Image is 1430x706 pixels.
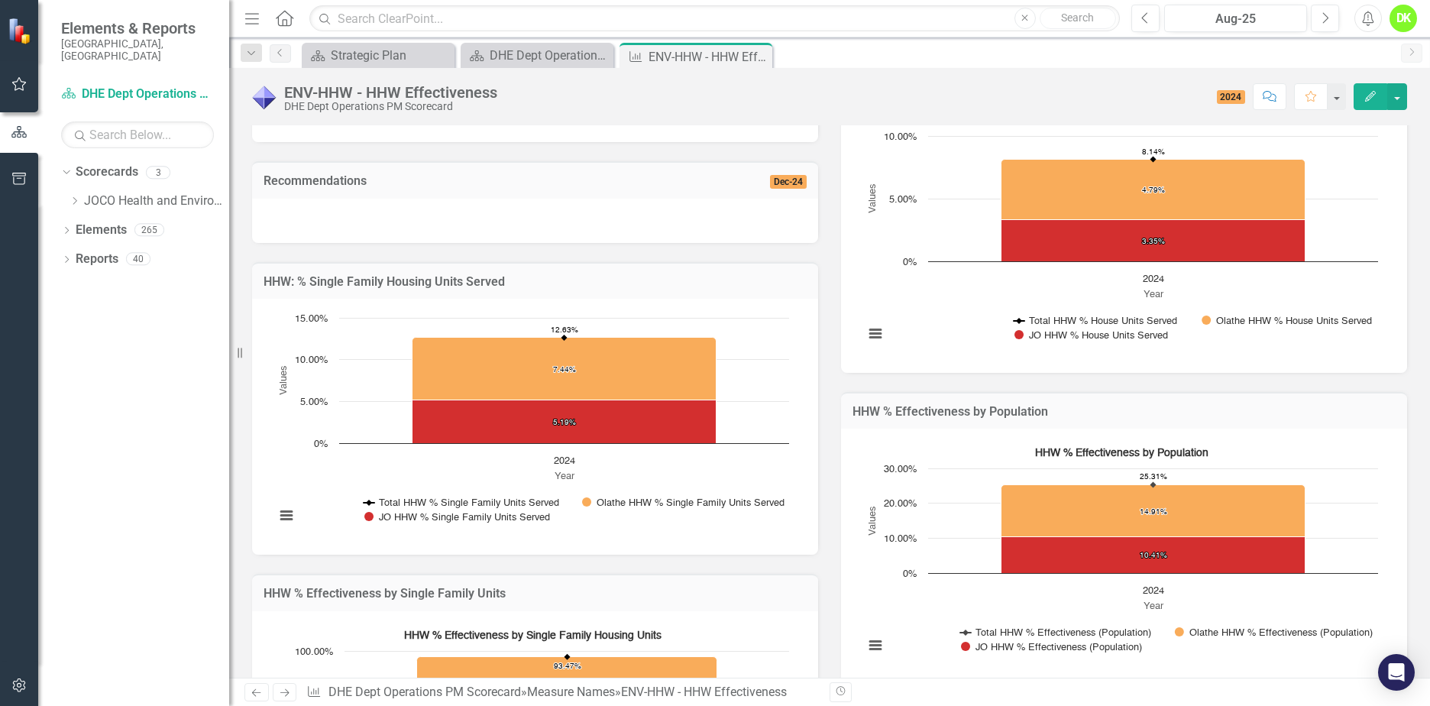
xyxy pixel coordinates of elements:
[1150,156,1157,162] path: 2024, 8.13805443. Total HHW % House Units Served.
[1150,156,1157,162] g: Total HHW % House Units Served, series 1 of 3. Line with 1 data point.
[314,439,328,449] text: 0%
[284,101,497,112] div: DHE Dept Operations PM Scorecard
[1144,601,1164,611] text: Year
[1001,159,1305,219] path: 2024, 4.792601. Olathe HHW % House Units Served.
[1175,627,1372,638] button: Show Olathe HHW % Effectiveness (Population)
[1001,485,1305,537] path: 2024, 14.9073424. Olathe HHW % Effectiveness (Population).
[295,314,328,324] text: 15.00%
[852,405,1396,419] h3: HHW % Effectiveness by Population
[412,400,717,444] g: JO HHW % Single Family Units Served, series 3 of 3. Bar series with 1 bar.
[295,355,328,365] text: 10.00%
[1001,537,1305,574] g: JO HHW % Effectiveness (Population), series 3 of 3. Bar series with 1 bar.
[412,400,717,444] path: 2024, 5.19253936. JO HHW % Single Family Units Served.
[868,507,878,536] text: Values
[279,366,289,395] text: Values
[295,647,333,657] text: 100.00%
[554,662,581,670] text: 93.47%
[1164,5,1307,32] button: Aug-25
[404,630,662,642] text: HHW % Effectiveness by Single Family Housing Units
[1001,159,1305,219] g: Olathe HHW % House Units Served, series 2 of 3. Bar series with 1 bar.
[903,257,917,267] text: 0%
[1144,290,1164,300] text: Year
[960,627,1150,638] button: Show Total HHW % Effectiveness (Population)
[1014,329,1169,341] button: Show JO HHW % House Units Served
[1142,148,1165,156] text: 8.14%
[61,86,214,103] a: DHE Dept Operations PM Scorecard
[1140,508,1167,516] text: 14.91%
[889,195,917,205] text: 5.00%
[1202,315,1372,326] button: Show Olathe HHW % House Units Served
[884,499,917,509] text: 20.00%
[1142,238,1165,245] text: 3.35%
[76,164,138,181] a: Scorecards
[412,338,717,400] g: Olathe HHW % Single Family Units Served, series 2 of 3. Bar series with 1 bar.
[554,456,575,466] text: 2024
[1035,448,1208,459] text: HHW % Effectiveness by Population
[61,19,214,37] span: Elements & Reports
[331,46,451,65] div: Strategic Plan
[126,253,150,266] div: 40
[134,224,164,237] div: 265
[527,685,615,699] a: Measure Names
[1378,654,1415,691] div: Open Intercom Messenger
[1150,482,1157,488] g: Total HHW % Effectiveness (Population), series 1 of 3. Line with 1 data point.
[856,440,1392,669] div: HHW % Effectiveness by Population. Highcharts interactive chart.
[1001,219,1305,261] path: 2024, 3.34545343. JO HHW % House Units Served.
[264,174,665,188] h3: Recommendations
[555,471,575,481] text: Year
[1061,11,1094,24] span: Search
[1170,10,1302,28] div: Aug-25
[1040,8,1116,29] button: Search
[1001,485,1305,537] g: Olathe HHW % Effectiveness (Population), series 2 of 3. Bar series with 1 bar.
[856,128,1386,358] svg: Interactive chart
[306,46,451,65] a: Strategic Plan
[364,511,549,523] button: Show JO HHW % Single Family Units Served
[1143,274,1164,284] text: 2024
[868,184,878,213] text: Values
[1390,5,1417,32] button: DK
[1140,552,1167,559] text: 10.41%
[565,653,571,659] path: 2024, 93.47104938. Total HHW % Effectiveness (Single Family Units).
[856,440,1386,669] svg: Interactive chart
[1001,219,1305,261] g: JO HHW % House Units Served, series 3 of 3. Bar series with 1 bar.
[300,397,328,407] text: 5.00%
[1014,315,1177,326] button: Show Total HHW % House Units Served
[561,335,568,341] path: 2024, 12.63122289. Total HHW % Single Family Units Served.
[252,85,277,109] img: Data Only
[267,310,797,539] svg: Interactive chart
[1217,90,1246,104] span: 2024
[856,128,1392,358] div: Chart. Highcharts interactive chart.
[490,46,610,65] div: DHE Dept Operations PM Scorecard
[328,685,521,699] a: DHE Dept Operations PM Scorecard
[1150,482,1157,488] path: 2024, 25.31334524. Total HHW % Effectiveness (Population).
[364,497,557,508] button: Show Total HHW % Single Family Units Served
[961,641,1141,653] button: Show JO HHW % Effectiveness (Population)
[76,251,118,268] a: Reports
[884,534,917,544] text: 10.00%
[903,569,917,579] text: 0%
[865,635,886,656] button: View chart menu, HHW % Effectiveness by Population
[553,419,576,426] text: 5.19%
[1142,186,1165,194] text: 4.79%
[565,653,571,659] g: Total HHW % Effectiveness (Single Family Units), series 1 of 3. Line with 1 data point.
[884,132,917,142] text: 10.00%
[553,366,576,374] text: 7.44%
[284,84,497,101] div: ENV-HHW - HHW Effectiveness
[551,326,578,334] text: 12.63%
[267,310,803,539] div: Chart. Highcharts interactive chart.
[8,18,34,44] img: ClearPoint Strategy
[306,684,818,701] div: » »
[621,685,787,699] div: ENV-HHW - HHW Effectiveness
[561,335,568,341] g: Total HHW % Single Family Units Served, series 1 of 3. Line with 1 data point.
[1140,473,1167,481] text: 25.31%
[61,37,214,63] small: [GEOGRAPHIC_DATA], [GEOGRAPHIC_DATA]
[412,338,717,400] path: 2024, 7.43868353. Olathe HHW % Single Family Units Served.
[1001,537,1305,574] path: 2024, 10.40600284. JO HHW % Effectiveness (Population).
[264,275,807,289] h3: HHW: % Single Family Housing Units Served
[76,222,127,239] a: Elements
[61,121,214,148] input: Search Below...
[1143,586,1164,596] text: 2024
[770,175,807,189] span: Dec-24
[582,497,783,508] button: Show Olathe HHW % Single Family Units Served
